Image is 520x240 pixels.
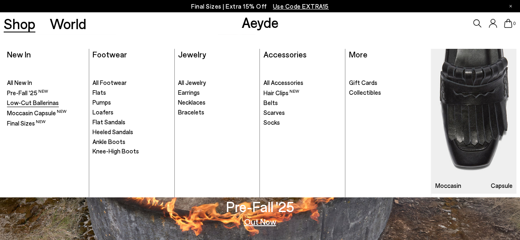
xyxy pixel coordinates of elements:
[263,89,342,97] a: Hair Clips
[7,109,85,117] a: Moccasin Capsule
[178,79,206,86] span: All Jewelry
[92,138,125,145] span: Ankle Boots
[273,2,329,10] span: Navigate to /collections/ss25-final-sizes
[7,49,31,59] a: New In
[50,16,86,31] a: World
[4,16,35,31] a: Shop
[92,128,170,136] a: Heeled Sandals
[349,49,367,59] a: More
[263,79,342,87] a: All Accessories
[92,79,127,86] span: All Footwear
[7,119,85,128] a: Final Sizes
[178,108,204,116] span: Bracelets
[92,147,170,155] a: Knee-High Boots
[191,1,329,11] p: Final Sizes | Extra 15% Off
[263,109,285,116] span: Scarves
[92,98,170,107] a: Pumps
[241,14,278,31] a: Aeyde
[7,99,59,106] span: Low-Cut Ballerinas
[263,99,342,107] a: Belts
[92,79,170,87] a: All Footwear
[263,119,280,126] span: Socks
[92,108,170,117] a: Loafers
[349,79,377,86] span: Gift Cards
[178,89,200,96] span: Earrings
[7,99,85,107] a: Low-Cut Ballerinas
[244,217,276,226] a: Out Now
[92,147,139,155] span: Knee-High Boots
[7,109,67,117] span: Moccasin Capsule
[7,79,85,87] a: All New In
[263,99,278,106] span: Belts
[504,19,512,28] a: 0
[435,183,461,189] h3: Moccasin
[178,98,206,106] span: Necklaces
[178,49,206,59] a: Jewelry
[349,79,427,87] a: Gift Cards
[491,183,513,189] h3: Capsule
[178,89,256,97] a: Earrings
[431,49,516,194] img: Mobile_e6eede4d-78b8-4bd1-ae2a-4197e375e133_900x.jpg
[92,118,125,126] span: Flat Sandals
[226,199,294,214] h3: Pre-Fall '25
[92,118,170,126] a: Flat Sandals
[178,108,256,117] a: Bracelets
[7,89,48,96] span: Pre-Fall '25
[92,138,170,146] a: Ankle Boots
[431,49,516,194] a: Moccasin Capsule
[178,98,256,107] a: Necklaces
[512,21,516,26] span: 0
[92,89,170,97] a: Flats
[263,79,303,86] span: All Accessories
[7,119,46,127] span: Final Sizes
[7,89,85,97] a: Pre-Fall '25
[7,79,32,86] span: All New In
[92,108,113,116] span: Loafers
[349,89,381,96] span: Collectibles
[349,89,427,97] a: Collectibles
[92,49,127,59] a: Footwear
[178,79,256,87] a: All Jewelry
[263,119,342,127] a: Socks
[263,89,299,96] span: Hair Clips
[263,109,342,117] a: Scarves
[92,89,106,96] span: Flats
[263,49,307,59] a: Accessories
[92,98,111,106] span: Pumps
[92,128,133,135] span: Heeled Sandals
